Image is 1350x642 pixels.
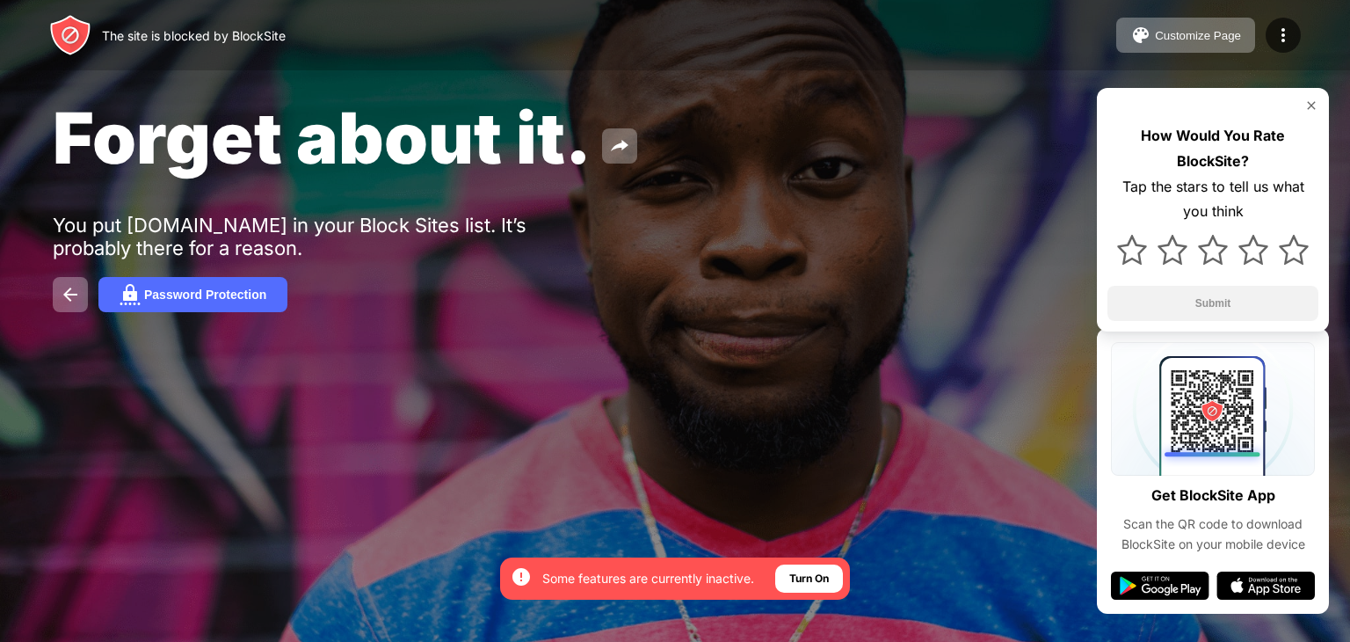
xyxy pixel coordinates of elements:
[49,14,91,56] img: header-logo.svg
[53,420,468,622] iframe: Banner
[1111,514,1315,554] div: Scan the QR code to download BlockSite on your mobile device
[1273,25,1294,46] img: menu-icon.svg
[1111,342,1315,476] img: qrcode.svg
[1130,25,1151,46] img: pallet.svg
[1238,235,1268,265] img: star.svg
[1151,483,1275,508] div: Get BlockSite App
[1116,18,1255,53] button: Customize Page
[511,566,532,587] img: error-circle-white.svg
[1155,29,1241,42] div: Customize Page
[1304,98,1318,113] img: rate-us-close.svg
[144,288,266,302] div: Password Protection
[1107,174,1318,225] div: Tap the stars to tell us what you think
[60,284,81,305] img: back.svg
[1107,123,1318,174] div: How Would You Rate BlockSite?
[1279,235,1309,265] img: star.svg
[1198,235,1228,265] img: star.svg
[1111,572,1209,600] img: google-play.svg
[98,277,287,312] button: Password Protection
[1107,286,1318,321] button: Submit
[1117,235,1147,265] img: star.svg
[609,135,630,157] img: share.svg
[542,570,754,587] div: Some features are currently inactive.
[1158,235,1187,265] img: star.svg
[53,214,596,259] div: You put [DOMAIN_NAME] in your Block Sites list. It’s probably there for a reason.
[789,570,829,587] div: Turn On
[53,95,592,180] span: Forget about it.
[102,28,286,43] div: The site is blocked by BlockSite
[1216,572,1315,600] img: app-store.svg
[120,284,141,305] img: password.svg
